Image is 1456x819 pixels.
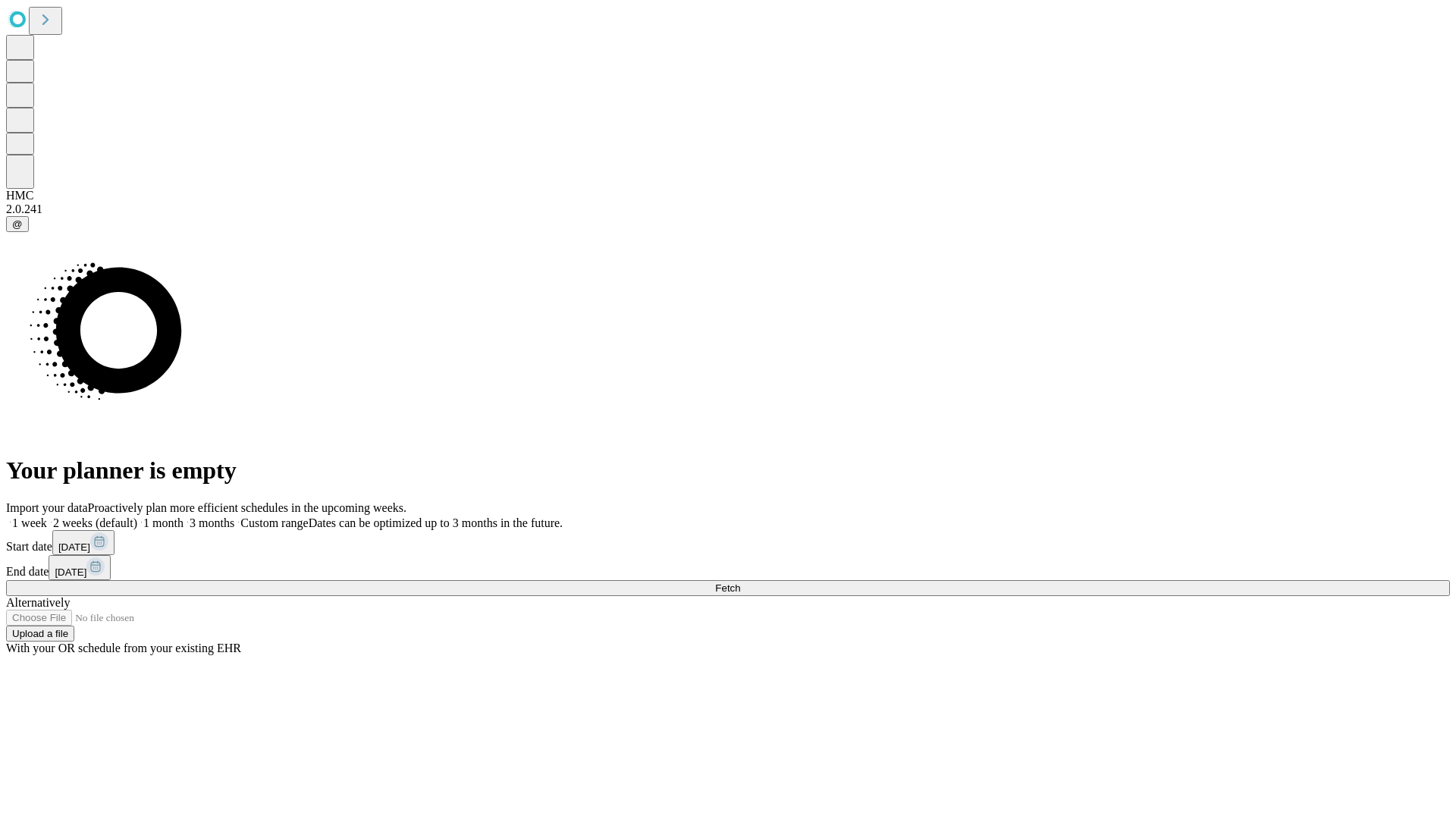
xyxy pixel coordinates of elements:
[6,580,1450,596] button: Fetch
[309,516,563,529] span: Dates can be optimized up to 3 months in the future.
[6,202,1450,216] div: 2.0.241
[6,501,88,514] span: Import your data
[53,516,137,529] span: 2 weeks (default)
[6,555,1450,580] div: End date
[6,596,70,609] span: Alternatively
[88,501,406,514] span: Proactively plan more efficient schedules in the upcoming weeks.
[6,189,1450,202] div: HMC
[6,626,74,642] button: Upload a file
[12,516,47,529] span: 1 week
[715,582,740,594] span: Fetch
[143,516,184,529] span: 1 month
[58,541,90,553] span: [DATE]
[49,555,111,580] button: [DATE]
[52,530,115,555] button: [DATE]
[6,642,241,654] span: With your OR schedule from your existing EHR
[240,516,308,529] span: Custom range
[12,218,23,230] span: @
[190,516,234,529] span: 3 months
[6,457,1450,485] h1: Your planner is empty
[6,216,29,232] button: @
[55,566,86,578] span: [DATE]
[6,530,1450,555] div: Start date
